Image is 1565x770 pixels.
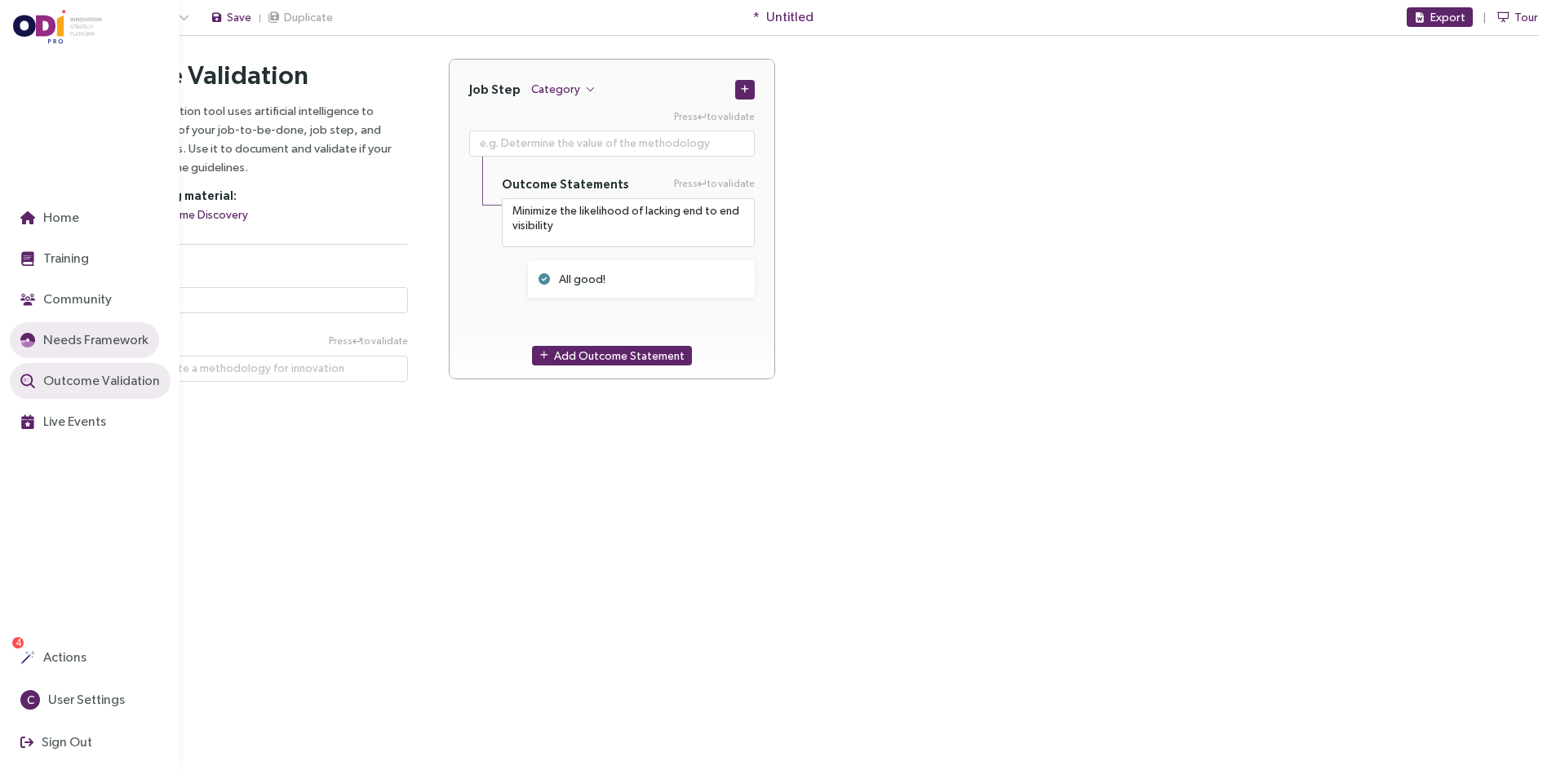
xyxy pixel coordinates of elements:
[469,131,755,157] textarea: Press Enter to validate
[1407,7,1473,27] button: Export
[530,79,596,99] button: Category
[210,7,252,27] button: Save
[1497,7,1539,27] button: Tour
[10,724,103,760] button: Sign Out
[10,404,117,440] button: Live Events
[227,8,251,26] span: Save
[674,176,755,192] span: Press to validate
[554,347,685,365] span: Add Outcome Statement
[10,200,90,236] button: Home
[20,292,35,307] img: Community
[12,637,24,648] sup: 4
[20,251,35,266] img: Training
[40,248,89,268] span: Training
[45,689,125,710] span: User Settings
[10,682,135,718] button: CUser Settings
[16,637,21,648] span: 4
[531,80,580,98] span: Category
[40,289,112,309] span: Community
[72,287,408,313] input: e.g. Innovators
[10,639,97,675] button: Actions
[20,414,35,429] img: Live Events
[40,647,86,667] span: Actions
[72,356,408,382] textarea: Press Enter to validate
[40,411,106,431] span: Live Events
[10,281,122,317] button: Community
[267,7,334,27] button: Duplicate
[20,374,35,388] img: Outcome Validation
[502,198,755,247] textarea: Press Enter to validate
[1514,8,1538,26] span: Tour
[10,363,171,399] button: Outcome Validation
[20,333,35,347] img: JTBD Needs Framework
[72,265,408,281] h5: Job Executor
[27,690,34,710] span: C
[40,330,149,350] span: Needs Framework
[1430,8,1465,26] span: Export
[38,732,92,752] span: Sign Out
[40,207,79,228] span: Home
[72,59,408,91] h2: Outcome Validation
[559,270,725,288] div: All good!
[329,334,408,349] span: Press to validate
[72,101,408,176] p: The Outcome Validation tool uses artificial intelligence to gauge the accuracy of your job-to-be-...
[20,650,35,665] img: Actions
[10,322,159,358] button: Needs Framework
[766,7,814,27] span: Untitled
[469,82,521,97] h4: Job Step
[502,176,629,192] h5: Outcome Statements
[40,370,160,391] span: Outcome Validation
[532,346,692,365] button: Add Outcome Statement
[13,10,103,44] img: ODIpro
[10,241,100,277] button: Training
